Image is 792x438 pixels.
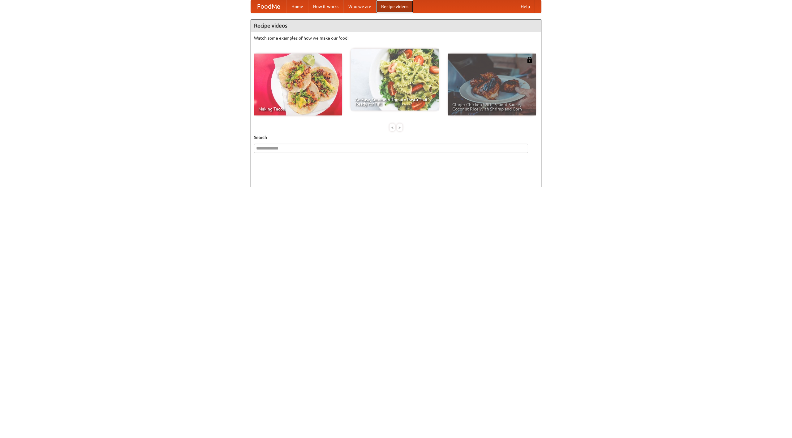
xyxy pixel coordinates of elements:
p: Watch some examples of how we make our food! [254,35,538,41]
a: Home [286,0,308,13]
h5: Search [254,134,538,141]
img: 483408.png [527,57,533,63]
a: Recipe videos [376,0,413,13]
h4: Recipe videos [251,20,541,32]
a: Making Tacos [254,54,342,115]
div: » [397,124,402,131]
a: How it works [308,0,343,13]
span: Making Tacos [258,107,338,111]
a: Help [516,0,535,13]
a: Who we are [343,0,376,13]
a: An Easy, Summery Tomato Pasta That's Ready for Fall [351,49,439,111]
div: « [390,124,395,131]
span: An Easy, Summery Tomato Pasta That's Ready for Fall [355,98,434,106]
a: FoodMe [251,0,286,13]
